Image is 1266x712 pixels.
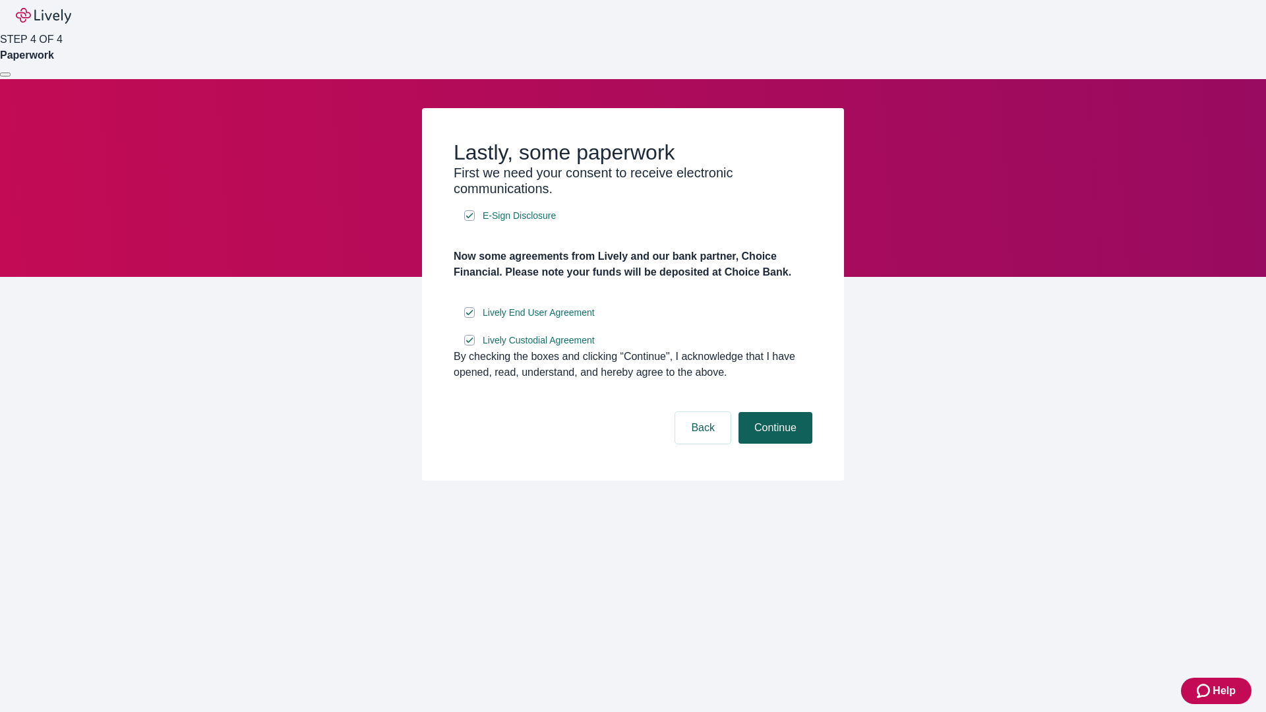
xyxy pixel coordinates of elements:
h3: First we need your consent to receive electronic communications. [454,165,812,196]
button: Back [675,412,731,444]
span: Help [1213,683,1236,699]
span: E-Sign Disclosure [483,209,556,223]
button: Continue [738,412,812,444]
a: e-sign disclosure document [480,305,597,321]
a: e-sign disclosure document [480,208,558,224]
span: Lively Custodial Agreement [483,334,595,347]
h2: Lastly, some paperwork [454,140,812,165]
svg: Zendesk support icon [1197,683,1213,699]
img: Lively [16,8,71,24]
div: By checking the boxes and clicking “Continue", I acknowledge that I have opened, read, understand... [454,349,812,380]
h4: Now some agreements from Lively and our bank partner, Choice Financial. Please note your funds wi... [454,249,812,280]
button: Zendesk support iconHelp [1181,678,1251,704]
span: Lively End User Agreement [483,306,595,320]
a: e-sign disclosure document [480,332,597,349]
